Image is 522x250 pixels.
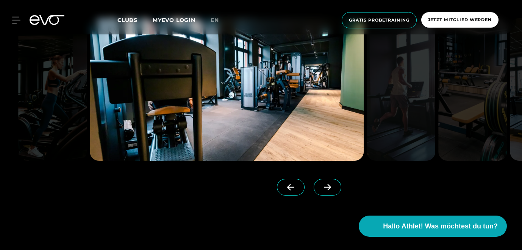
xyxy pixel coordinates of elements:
[339,12,419,28] a: Gratis Probetraining
[117,17,138,23] span: Clubs
[18,18,87,161] img: evofitness
[211,16,228,25] a: en
[428,17,492,23] span: Jetzt Mitglied werden
[90,18,364,161] img: evofitness
[359,216,507,237] button: Hallo Athlet! Was möchtest du tun?
[349,17,409,23] span: Gratis Probetraining
[419,12,501,28] a: Jetzt Mitglied werden
[383,221,498,231] span: Hallo Athlet! Was möchtest du tun?
[438,18,507,161] img: evofitness
[367,18,435,161] img: evofitness
[211,17,219,23] span: en
[117,16,153,23] a: Clubs
[153,17,195,23] a: MYEVO LOGIN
